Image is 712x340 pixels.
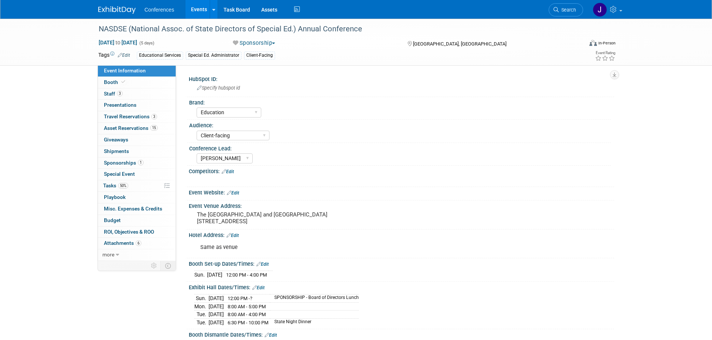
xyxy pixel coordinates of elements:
span: 6:30 PM - 10:00 PM [228,320,268,325]
a: Edit [227,190,239,196]
div: Event Format [539,39,616,50]
td: Toggle Event Tabs [160,261,176,271]
span: Shipments [104,148,129,154]
span: 3 [151,114,157,119]
span: 15 [150,125,158,131]
span: to [114,40,121,46]
span: Sponsorships [104,160,144,166]
span: Playbook [104,194,126,200]
td: Sun. [194,271,207,279]
a: Edit [226,233,239,238]
td: [DATE] [209,302,224,311]
div: Same as venue [195,240,532,255]
span: [DATE] [DATE] [98,39,138,46]
span: [GEOGRAPHIC_DATA], [GEOGRAPHIC_DATA] [413,41,506,47]
a: Playbook [98,192,176,203]
span: Attachments [104,240,141,246]
span: Specify hubspot id [197,85,240,91]
td: [DATE] [207,271,222,279]
div: Competitors: [189,166,614,175]
div: Special Ed. Administrator [186,52,241,59]
a: Tasks50% [98,180,176,191]
a: Event Information [98,65,176,77]
a: Edit [252,285,265,290]
div: Client-Facing [244,52,275,59]
a: Edit [118,53,130,58]
td: SPONSORSHIP - Board of Directors Lunch [270,294,359,303]
div: Educational Services [137,52,183,59]
div: Booth Dismantle Dates/Times: [189,329,614,339]
div: In-Person [598,40,616,46]
span: Presentations [104,102,136,108]
span: 50% [118,183,128,188]
a: Shipments [98,146,176,157]
td: Tue. [194,311,209,319]
img: Jenny Clavero [593,3,607,17]
span: Search [559,7,576,13]
div: HubSpot ID: [189,74,614,83]
span: 6 [136,240,141,246]
td: Tue. [194,318,209,326]
span: Giveaways [104,137,128,143]
a: ROI, Objectives & ROO [98,227,176,238]
span: 3 [117,91,123,96]
td: [DATE] [209,318,224,326]
a: Booth [98,77,176,88]
div: Exhibit Hall Dates/Times: [189,282,614,291]
pre: The [GEOGRAPHIC_DATA] and [GEOGRAPHIC_DATA] [STREET_ADDRESS] [197,211,358,225]
button: Sponsorship [230,39,278,47]
div: Event Website: [189,187,614,197]
span: ? [250,296,252,301]
td: Mon. [194,302,209,311]
a: Giveaways [98,134,176,146]
a: Misc. Expenses & Credits [98,203,176,215]
span: 12:00 PM - [228,296,252,301]
i: Booth reservation complete [121,80,125,84]
span: 12:00 PM - 4:00 PM [226,272,267,278]
span: Travel Reservations [104,113,157,119]
div: Hotel Address: [189,230,614,239]
span: Booth [104,79,127,85]
td: Sun. [194,294,209,303]
div: Conference Lead: [189,143,611,152]
td: State Night Dinner [270,318,359,326]
span: Staff [104,91,123,97]
a: Presentations [98,100,176,111]
span: 8:00 AM - 5:00 PM [228,304,266,309]
a: Special Event [98,169,176,180]
span: (5 days) [139,41,154,46]
div: Brand: [189,97,611,106]
td: Personalize Event Tab Strip [148,261,161,271]
td: Tags [98,51,130,60]
a: Asset Reservations15 [98,123,176,134]
span: Tasks [103,183,128,188]
div: Booth Set-up Dates/Times: [189,258,614,268]
span: ROI, Objectives & ROO [104,229,154,235]
div: Audience: [189,120,611,129]
span: 8:00 AM - 4:00 PM [228,312,266,317]
a: Edit [265,333,277,338]
a: Edit [256,262,269,267]
img: ExhibitDay [98,6,136,14]
div: Event Venue Address: [189,200,614,210]
a: Staff3 [98,88,176,100]
img: Format-Inperson.png [589,40,597,46]
span: Budget [104,217,121,223]
a: Sponsorships1 [98,157,176,169]
td: [DATE] [209,294,224,303]
a: more [98,249,176,261]
a: Edit [222,169,234,174]
span: Special Event [104,171,135,177]
a: Budget [98,215,176,226]
a: Attachments6 [98,238,176,249]
span: 1 [138,160,144,165]
span: more [102,252,114,258]
div: NASDSE (National Assoc. of State Directors of Special Ed.) Annual Conference [96,22,572,36]
a: Travel Reservations3 [98,111,176,122]
a: Search [549,3,583,16]
div: Event Rating [595,51,615,55]
span: Asset Reservations [104,125,158,131]
span: Conferences [145,7,174,13]
span: Event Information [104,68,146,74]
td: [DATE] [209,311,224,319]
